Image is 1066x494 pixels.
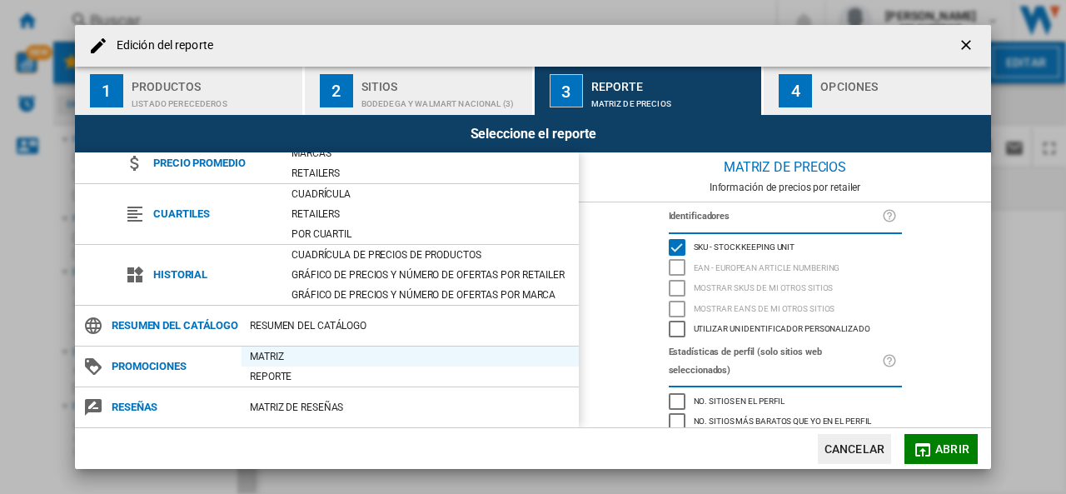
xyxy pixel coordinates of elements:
[591,91,755,108] div: Matriz de precios
[361,91,526,108] div: Bodedega y Walmart Nacional (3)
[242,368,579,385] div: Reporte
[103,355,242,378] span: Promociones
[90,74,123,107] div: 1
[694,394,785,406] span: No. sitios en el perfil
[103,314,242,337] span: Resumen del catálogo
[669,343,882,380] label: Estadísticas de perfil (solo sitios web seleccionados)
[283,186,579,202] div: Cuadrícula
[283,247,579,263] div: Cuadrícula de precios de productos
[242,348,579,365] div: Matriz
[103,396,242,419] span: Reseñas
[694,302,835,313] span: Mostrar EAN's de mi otros sitios
[579,152,991,182] div: Matriz de precios
[108,37,213,54] h4: Edición del reporte
[320,74,353,107] div: 2
[283,165,579,182] div: Retailers
[904,434,978,464] button: Abrir
[694,281,834,292] span: Mostrar SKU'S de mi otros sitios
[132,73,296,91] div: Productos
[242,317,579,334] div: Resumen del catálogo
[764,67,991,115] button: 4 Opciones
[535,67,764,115] button: 3 Reporte Matriz de precios
[820,73,984,91] div: Opciones
[145,202,283,226] span: Cuartiles
[669,319,902,340] md-checkbox: Utilizar un identificador personalizado
[669,278,902,299] md-checkbox: Mostrar SKU'S de mi otros sitios
[283,206,579,222] div: Retailers
[694,322,870,333] span: Utilizar un identificador personalizado
[145,152,283,175] span: Precio promedio
[145,263,283,287] span: Historial
[305,67,534,115] button: 2 Sitios Bodedega y Walmart Nacional (3)
[935,442,969,456] span: Abrir
[283,226,579,242] div: Por cuartil
[550,74,583,107] div: 3
[579,182,991,193] div: Información de precios por retailer
[283,267,579,283] div: Gráfico de precios y número de ofertas por retailer
[818,434,891,464] button: Cancelar
[694,240,795,252] span: SKU - Stock Keeping Unit
[694,414,872,426] span: No. sitios más baratos que yo en el perfil
[779,74,812,107] div: 4
[591,73,755,91] div: Reporte
[951,29,984,62] button: getI18NText('BUTTONS.CLOSE_DIALOG')
[669,237,902,258] md-checkbox: SKU - Stock Keeping Unit
[283,145,579,162] div: Marcas
[669,207,882,226] label: Identificadores
[669,391,902,412] md-checkbox: No. sitios en el perfil
[242,399,579,416] div: Matriz de RESEÑAS
[669,257,902,278] md-checkbox: EAN - European Article Numbering
[361,73,526,91] div: Sitios
[75,115,991,152] div: Seleccione el reporte
[283,287,579,303] div: Gráfico de precios y número de ofertas por marca
[694,261,840,272] span: EAN - European Article Numbering
[669,298,902,319] md-checkbox: Mostrar EAN's de mi otros sitios
[75,67,304,115] button: 1 Productos Listado Perecederos
[669,412,902,432] md-checkbox: No. sitios más baratos que yo en el perfil
[132,91,296,108] div: Listado Perecederos
[958,37,978,57] ng-md-icon: getI18NText('BUTTONS.CLOSE_DIALOG')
